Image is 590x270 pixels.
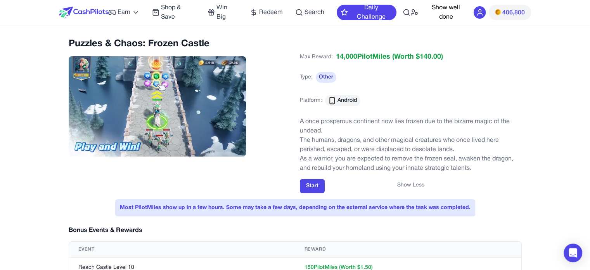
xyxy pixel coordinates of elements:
[489,5,531,20] button: PMs406,800
[115,199,475,216] div: Most PilotMiles show up in a few hours. Some may take a few days, depending on the external servi...
[69,226,142,235] h3: Bonus Events & Rewards
[69,56,246,157] img: 6540c1fe-bf44-4979-9fa5-46f4a2f6f4f7.webp
[337,97,357,105] span: Android
[152,3,195,22] a: Shop & Save
[300,52,333,63] span: Max Reward:
[300,97,322,105] span: Platform:
[250,8,283,17] a: Redeem
[300,136,522,154] p: The humans, dragons, and other magical creatures who once lived here perished, escaped, or were d...
[69,242,295,258] th: Event
[259,8,283,17] span: Redeem
[564,244,582,262] div: Open Intercom Messenger
[305,8,324,17] span: Search
[161,3,195,22] span: Shop & Save
[295,242,521,258] th: Reward
[300,73,313,81] span: Type:
[59,7,109,18] img: CashPilots Logo
[316,72,336,83] span: Other
[108,8,140,17] a: Earn
[300,154,522,173] p: As a warrior, you are expected to remove the frozen seal, awaken the dragon, and rebuild your hom...
[118,8,130,17] span: Earn
[337,5,396,20] button: Daily Challenge
[424,3,467,22] button: Show well done
[300,179,325,193] button: Start
[216,3,237,22] span: Win Big
[208,3,237,22] a: Win Big
[295,8,324,17] a: Search
[502,8,525,17] span: 406,800
[336,52,390,63] span: 14,000 PilotMiles
[300,117,522,136] p: A once prosperous continent now lies frozen due to the bizarre magic of the undead.
[69,38,291,50] h2: Puzzles & Chaos: Frozen Castle
[397,181,424,189] button: Show Less
[495,9,500,15] img: PMs
[390,52,443,63] span: (Worth $ 140.00 )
